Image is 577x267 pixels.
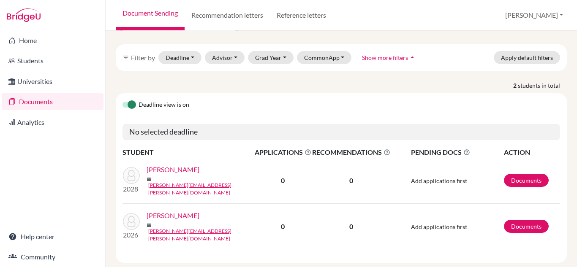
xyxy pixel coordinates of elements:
[2,32,103,49] a: Home
[147,177,152,182] span: mail
[139,100,189,110] span: Deadline view is on
[408,53,416,62] i: arrow_drop_up
[2,52,103,69] a: Students
[355,51,424,64] button: Show more filtersarrow_drop_up
[312,221,390,232] p: 0
[147,210,199,221] a: [PERSON_NAME]
[504,220,549,233] a: Documents
[131,54,155,62] span: Filter by
[281,222,285,230] b: 0
[504,174,549,187] a: Documents
[2,248,103,265] a: Community
[255,147,311,157] span: APPLICATIONS
[158,51,201,64] button: Deadline
[2,114,103,131] a: Analytics
[147,223,152,228] span: mail
[411,147,504,157] span: PENDING DOCS
[501,7,567,23] button: [PERSON_NAME]
[297,51,352,64] button: CommonApp
[2,73,103,90] a: Universities
[2,93,103,110] a: Documents
[362,54,408,61] span: Show more filters
[504,147,560,158] th: ACTION
[147,165,199,175] a: [PERSON_NAME]
[312,147,390,157] span: RECOMMENDATIONS
[122,147,254,158] th: STUDENT
[518,81,567,90] span: students in total
[281,176,285,184] b: 0
[123,184,140,194] p: 2028
[205,51,245,64] button: Advisor
[312,175,390,186] p: 0
[148,181,260,197] a: [PERSON_NAME][EMAIL_ADDRESS][PERSON_NAME][DOMAIN_NAME]
[148,227,260,243] a: [PERSON_NAME][EMAIL_ADDRESS][PERSON_NAME][DOMAIN_NAME]
[494,51,560,64] button: Apply default filters
[123,213,140,230] img: Kamdar, Aarush
[122,54,129,61] i: filter_list
[411,177,467,184] span: Add applications first
[123,167,140,184] img: Doke, Aarush
[7,8,41,22] img: Bridge-U
[248,51,294,64] button: Grad Year
[411,223,467,230] span: Add applications first
[123,230,140,240] p: 2026
[2,228,103,245] a: Help center
[513,81,518,90] strong: 2
[122,124,560,140] h5: No selected deadline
